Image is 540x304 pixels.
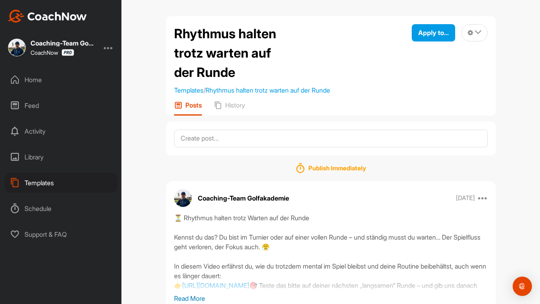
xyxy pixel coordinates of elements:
[456,194,475,202] p: [DATE]
[4,173,118,193] div: Templates
[8,10,87,23] img: CoachNow
[513,277,532,296] div: Open Intercom Messenger
[31,40,95,46] div: Coaching-Team Golfakademie
[4,121,118,141] div: Activity
[198,193,289,203] p: Coaching-Team Golfakademie
[174,213,488,294] div: ⏳ Rhythmus halten trotz Warten auf der Runde Kennst du das? Du bist im Turnier oder auf einer vol...
[185,101,202,109] p: Posts
[174,86,330,94] span: /
[4,199,118,219] div: Schedule
[4,70,118,90] div: Home
[412,24,455,41] button: Apply to...
[418,29,449,37] span: Apply to...
[31,49,74,56] div: CoachNow
[174,189,192,207] img: avatar
[4,147,118,167] div: Library
[174,24,283,82] h2: Rhythmus halten trotz warten auf der Runde
[225,101,245,109] p: History
[4,224,118,244] div: Support & FAQ
[174,294,488,303] p: Read More
[8,39,26,56] img: square_76f96ec4196c1962453f0fa417d3756b.jpg
[4,95,118,116] div: Feed
[62,49,74,56] img: CoachNow Pro
[308,165,366,172] h1: Publish Immediately
[205,86,330,94] a: Rhythmus halten trotz warten auf der Runde
[174,86,203,94] a: Templates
